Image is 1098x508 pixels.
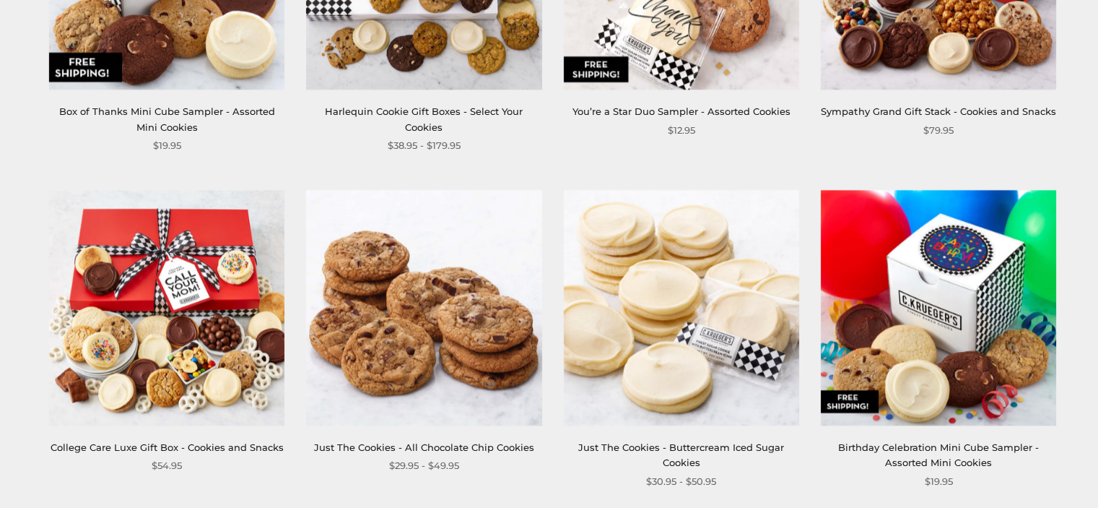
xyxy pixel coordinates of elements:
a: Just The Cookies - Buttercream Iced Sugar Cookies [564,190,799,426]
a: College Care Luxe Gift Box - Cookies and Snacks [51,442,284,453]
span: $19.95 [924,474,952,489]
span: $19.95 [153,138,181,153]
a: Sympathy Grand Gift Stack - Cookies and Snacks [821,106,1055,117]
a: You’re a Star Duo Sampler - Assorted Cookies [572,106,790,117]
span: $30.95 - $50.95 [646,474,716,489]
img: Just The Cookies - Buttercream Iced Sugar Cookies [563,190,798,426]
a: Harlequin Cookie Gift Boxes - Select Your Cookies [325,106,523,132]
a: Birthday Celebration Mini Cube Sampler - Assorted Mini Cookies [838,442,1039,468]
span: $79.95 [923,123,954,138]
a: Just The Cookies - Buttercream Iced Sugar Cookies [578,442,784,468]
iframe: Sign Up via Text for Offers [12,453,149,496]
span: $29.95 - $49.95 [389,458,459,473]
img: Just The Cookies - All Chocolate Chip Cookies [306,190,541,426]
img: College Care Luxe Gift Box - Cookies and Snacks [49,190,284,426]
a: Just The Cookies - All Chocolate Chip Cookies [314,442,534,453]
a: Box of Thanks Mini Cube Sampler - Assorted Mini Cookies [59,106,275,132]
span: $38.95 - $179.95 [388,138,461,153]
span: $54.95 [152,458,182,473]
span: $12.95 [668,123,695,138]
img: Birthday Celebration Mini Cube Sampler - Assorted Mini Cookies [821,190,1056,426]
